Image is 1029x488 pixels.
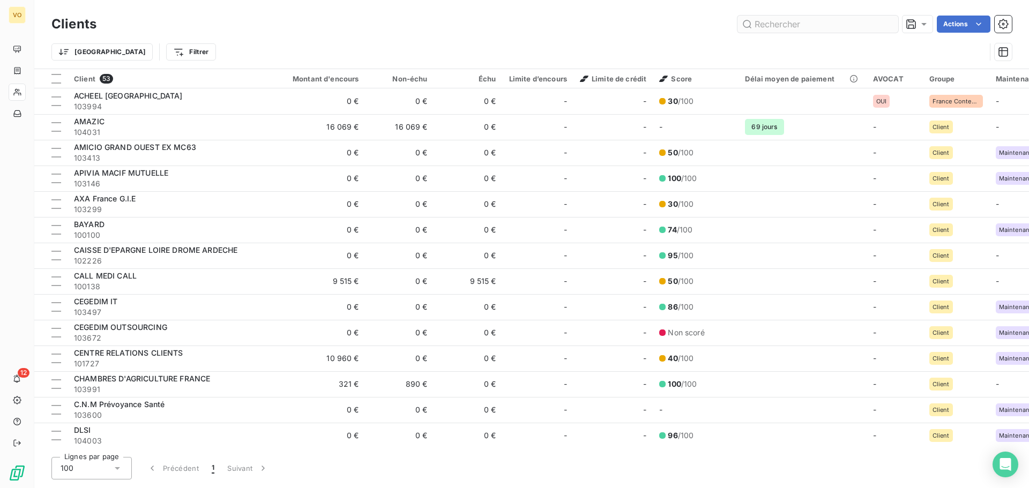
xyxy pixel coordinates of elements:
[212,463,214,474] span: 1
[643,276,646,287] span: -
[74,168,168,177] span: APIVIA MACIF MUTUELLE
[933,304,950,310] span: Client
[434,371,503,397] td: 0 €
[273,294,366,320] td: 0 €
[737,16,898,33] input: Rechercher
[366,114,434,140] td: 16 069 €
[74,281,267,292] span: 100138
[564,430,567,441] span: -
[668,224,692,235] span: /100
[564,224,567,235] span: -
[933,175,950,182] span: Client
[668,430,694,441] span: /100
[434,294,503,320] td: 0 €
[273,217,366,243] td: 0 €
[668,251,677,260] span: 95
[873,251,876,260] span: -
[74,374,210,383] span: CHAMBRES D'AGRICULTURE FRANCE
[873,276,876,286] span: -
[74,230,267,241] span: 100100
[273,166,366,191] td: 0 €
[434,346,503,371] td: 0 €
[643,250,646,261] span: -
[933,98,980,104] span: France Contentieux
[74,436,267,446] span: 104003
[996,122,999,131] span: -
[873,379,876,388] span: -
[668,174,681,183] span: 100
[873,74,916,83] div: AVOCAT
[643,96,646,107] span: -
[745,119,784,135] span: 69 jours
[873,302,876,311] span: -
[51,14,96,34] h3: Clients
[643,122,646,132] span: -
[933,278,950,284] span: Client
[643,302,646,312] span: -
[74,410,267,421] span: 103600
[937,16,990,33] button: Actions
[933,432,950,439] span: Client
[564,327,567,338] span: -
[933,329,950,336] span: Client
[273,371,366,397] td: 321 €
[564,147,567,158] span: -
[643,327,646,338] span: -
[643,379,646,389] span: -
[933,201,950,207] span: Client
[668,148,677,157] span: 50
[668,354,677,363] span: 40
[74,307,267,318] span: 103497
[74,384,267,395] span: 103991
[74,91,183,100] span: ACHEEL [GEOGRAPHIC_DATA]
[668,327,704,338] span: Non scoré
[996,199,999,208] span: -
[873,431,876,440] span: -
[659,122,662,131] span: -
[18,368,29,378] span: 12
[873,174,876,183] span: -
[366,191,434,217] td: 0 €
[659,405,662,414] span: -
[873,354,876,363] span: -
[873,199,876,208] span: -
[933,227,950,233] span: Client
[74,245,237,254] span: CAISSE D'EPARGNE LOIRE DROME ARDECHE
[668,147,694,158] span: /100
[9,464,26,482] img: Logo LeanPay
[434,268,503,294] td: 9 515 €
[996,251,999,260] span: -
[74,348,183,357] span: CENTRE RELATIONS CLIENTS
[745,74,860,83] div: Délai moyen de paiement
[564,199,567,209] span: -
[564,96,567,107] span: -
[61,463,73,474] span: 100
[643,173,646,184] span: -
[643,147,646,158] span: -
[366,423,434,448] td: 0 €
[221,457,275,479] button: Suivant
[564,404,567,415] span: -
[873,122,876,131] span: -
[434,423,503,448] td: 0 €
[372,74,428,83] div: Non-échu
[668,276,677,286] span: 50
[273,423,366,448] td: 0 €
[668,199,677,208] span: 30
[873,328,876,337] span: -
[441,74,496,83] div: Échu
[366,217,434,243] td: 0 €
[564,122,567,132] span: -
[74,333,267,343] span: 103672
[668,250,694,261] span: /100
[273,268,366,294] td: 9 515 €
[74,142,196,152] span: AMICIO GRAND OUEST EX MC63
[74,127,267,138] span: 104031
[366,346,434,371] td: 0 €
[273,191,366,217] td: 0 €
[434,217,503,243] td: 0 €
[996,96,999,106] span: -
[668,96,694,107] span: /100
[564,173,567,184] span: -
[659,74,692,83] span: Score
